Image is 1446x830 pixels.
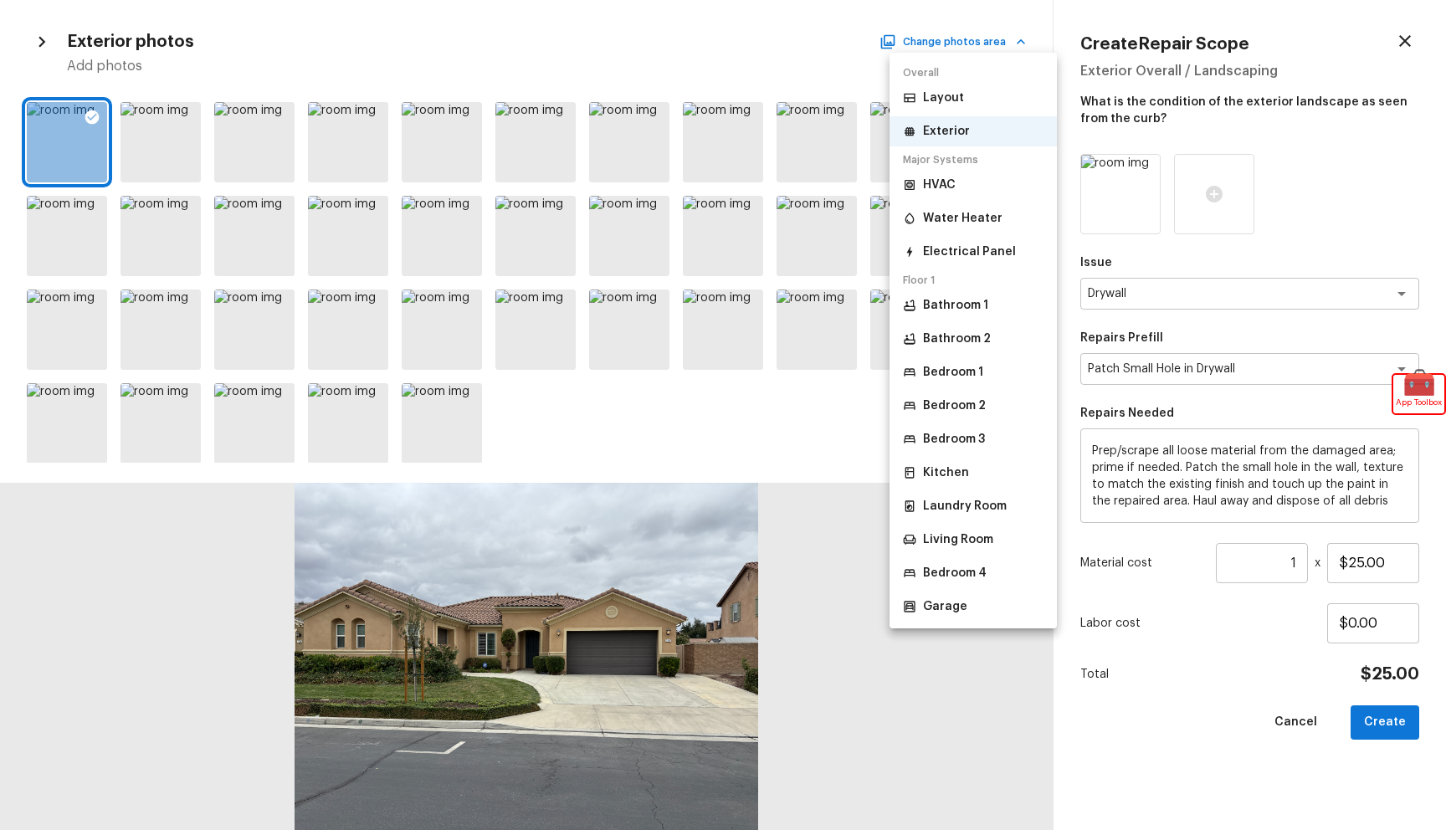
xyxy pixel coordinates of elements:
p: Bedroom 2 [923,397,986,414]
p: Floor 1 [890,267,1057,287]
p: Bathroom 1 [923,297,988,314]
p: Bedroom 3 [923,431,985,448]
p: Water Heater [923,210,1002,227]
span: App Toolbox [1396,394,1442,411]
p: Laundry Room [923,498,1007,515]
span: 🧰 [1393,375,1444,392]
p: Bedroom 4 [923,565,987,582]
p: Bedroom 1 [923,364,983,381]
p: Bathroom 2 [923,330,991,347]
p: Major Systems [890,146,1057,167]
p: Electrical Panel [923,243,1016,260]
p: Exterior [923,123,970,140]
p: HVAC [923,177,956,193]
p: Layout [923,90,964,106]
p: Overall [890,59,1057,79]
p: Kitchen [923,464,969,481]
p: Garage [923,598,967,615]
p: Living Room [923,531,993,548]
